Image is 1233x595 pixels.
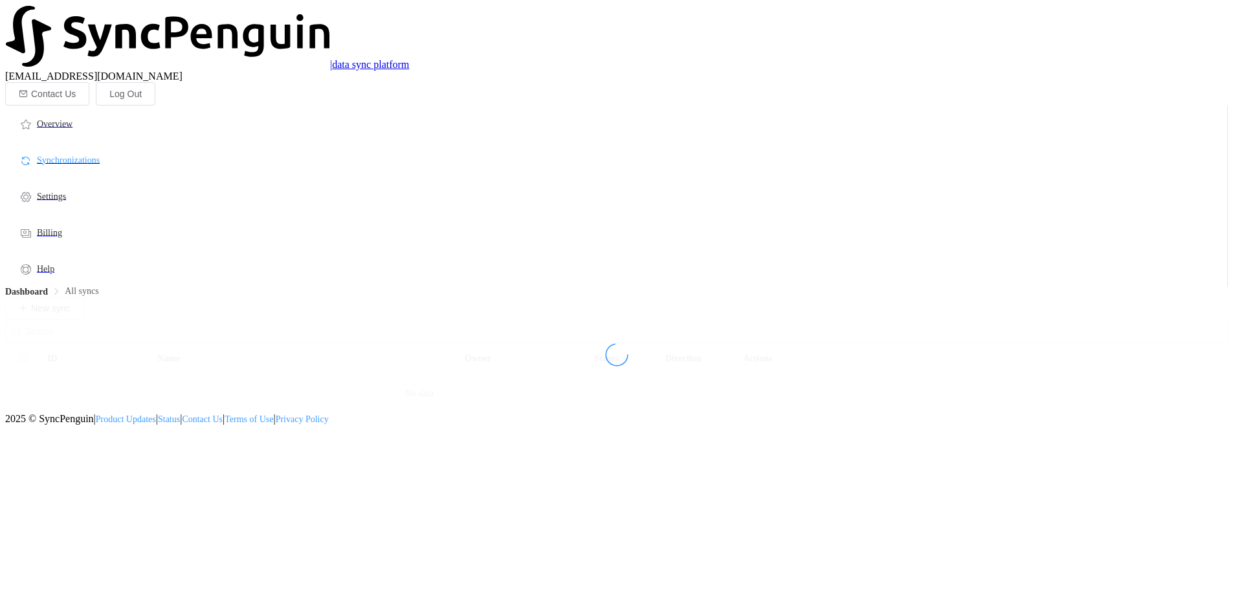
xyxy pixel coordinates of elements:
div: Breadcrumb [5,287,1228,297]
a: Overview [5,106,1227,142]
span: Synchronizations [37,155,100,165]
span: | [94,413,96,424]
span: All syncs [65,286,99,296]
span: Overview [37,119,72,129]
span: Help [37,264,54,274]
a: Status [158,414,180,425]
span: | [180,413,182,424]
span: Dashboard [5,287,48,297]
a: Contact Us [182,414,223,425]
a: |data sync platform [5,59,409,70]
span: | [330,59,332,70]
a: Settings [5,178,1227,214]
div: [EMAIL_ADDRESS][DOMAIN_NAME] [5,71,1228,82]
img: syncpenguin.svg [5,5,330,68]
a: Privacy Policy [276,414,329,425]
a: Terms of Use [225,414,273,425]
span: Log Out [109,89,142,99]
a: Synchronizations [5,142,1227,178]
span: | [223,413,225,424]
a: Help [5,251,1227,287]
span: Billing [37,228,62,238]
span: | [273,413,275,424]
button: Contact Us [5,82,89,106]
span: Settings [37,192,66,201]
a: Billing [5,214,1227,251]
span: Contact Us [31,89,76,99]
span: 2025 © SyncPenguin [5,413,94,424]
button: Log Out [96,82,155,106]
span: | [156,413,158,424]
span: data sync platform [332,59,409,70]
a: Product Updates [96,414,156,425]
